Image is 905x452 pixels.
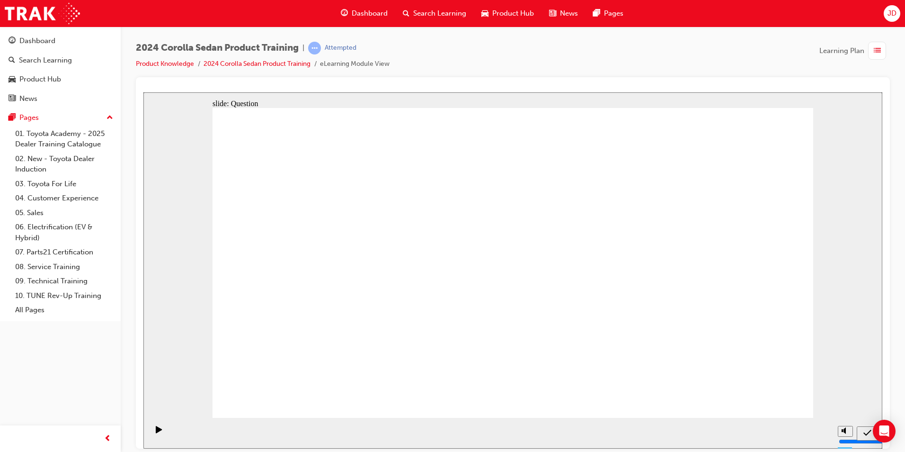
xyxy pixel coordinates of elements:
[5,325,21,356] div: playback controls
[11,206,117,220] a: 05. Sales
[395,4,474,23] a: search-iconSearch Learning
[5,333,21,349] button: Play (Ctrl+Alt+P)
[474,4,541,23] a: car-iconProduct Hub
[695,345,756,353] input: volume
[308,42,321,54] span: learningRecordVerb_ATTEMPT-icon
[492,8,534,19] span: Product Hub
[4,109,117,127] button: Pages
[11,127,117,152] a: 01. Toyota Academy - 2025 Dealer Training Catalogue
[604,8,623,19] span: Pages
[204,60,311,68] a: 2024 Corolla Sedan Product Training
[19,55,72,66] div: Search Learning
[106,112,113,124] span: up-icon
[9,37,16,45] span: guage-icon
[4,71,117,88] a: Product Hub
[541,4,586,23] a: news-iconNews
[11,289,117,303] a: 10. TUNE Rev-Up Training
[884,5,900,22] button: JD
[19,112,39,123] div: Pages
[11,260,117,274] a: 08. Service Training
[136,60,194,68] a: Product Knowledge
[320,59,390,70] li: eLearning Module View
[873,420,896,443] div: Open Intercom Messenger
[136,43,299,54] span: 2024 Corolla Sedan Product Training
[9,95,16,103] span: news-icon
[341,8,348,19] span: guage-icon
[4,90,117,108] a: News
[11,191,117,206] a: 04. Customer Experience
[352,8,388,19] span: Dashboard
[403,8,409,19] span: search-icon
[481,8,488,19] span: car-icon
[11,177,117,191] a: 03. Toyota For Life
[713,334,735,348] button: Submit (Ctrl+Alt+S)
[19,74,61,85] div: Product Hub
[586,4,631,23] a: pages-iconPages
[11,220,117,245] a: 06. Electrification (EV & Hybrid)
[302,43,304,54] span: |
[11,303,117,317] a: All Pages
[325,44,356,53] div: Attempted
[819,45,864,56] span: Learning Plan
[9,75,16,84] span: car-icon
[593,8,600,19] span: pages-icon
[713,325,735,356] nav: slide navigation
[9,56,15,65] span: search-icon
[560,8,578,19] span: News
[104,433,111,445] span: prev-icon
[19,93,37,104] div: News
[694,334,710,344] button: Mute (Ctrl+Alt+M)
[413,8,466,19] span: Search Learning
[887,8,896,19] span: JD
[4,52,117,69] a: Search Learning
[333,4,395,23] a: guage-iconDashboard
[11,152,117,177] a: 02. New - Toyota Dealer Induction
[4,32,117,50] a: Dashboard
[874,45,881,57] span: list-icon
[5,3,80,24] img: Trak
[549,8,556,19] span: news-icon
[19,36,55,46] div: Dashboard
[11,274,117,289] a: 09. Technical Training
[9,114,16,122] span: pages-icon
[4,30,117,109] button: DashboardSearch LearningProduct HubNews
[11,245,117,260] a: 07. Parts21 Certification
[819,42,890,60] button: Learning Plan
[690,325,709,356] div: misc controls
